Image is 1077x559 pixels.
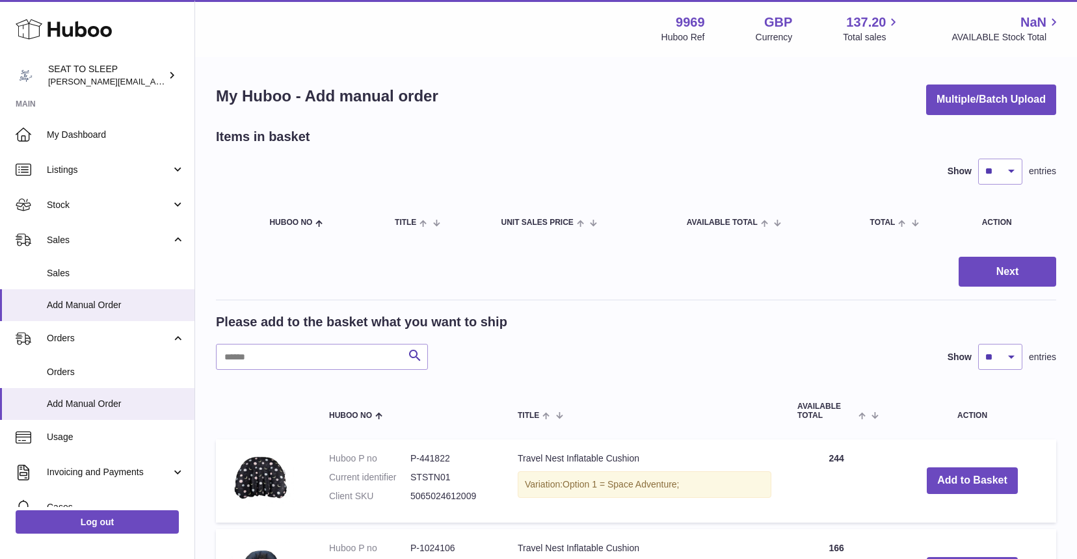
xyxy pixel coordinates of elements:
[48,76,261,86] span: [PERSON_NAME][EMAIL_ADDRESS][DOMAIN_NAME]
[764,14,792,31] strong: GBP
[329,490,410,502] dt: Client SKU
[47,366,185,378] span: Orders
[926,84,1056,115] button: Multiple/Batch Upload
[47,199,171,211] span: Stock
[48,63,165,88] div: SEAT TO SLEEP
[563,479,679,489] span: Option 1 = Space Adventure;
[410,452,492,465] dd: P-441822
[47,164,171,176] span: Listings
[47,431,185,443] span: Usage
[843,31,901,44] span: Total sales
[410,471,492,484] dd: STSTN01
[948,165,972,177] label: Show
[888,389,1056,432] th: Action
[797,402,855,419] span: AVAILABLE Total
[870,218,896,227] span: Total
[329,542,410,554] dt: Huboo P no
[329,452,410,465] dt: Huboo P no
[784,439,888,523] td: 244
[329,411,372,420] span: Huboo no
[47,332,171,344] span: Orders
[47,466,171,478] span: Invoicing and Payments
[395,218,416,227] span: Title
[47,129,185,141] span: My Dashboard
[676,14,705,31] strong: 9969
[47,299,185,311] span: Add Manual Order
[843,14,901,44] a: 137.20 Total sales
[501,218,573,227] span: Unit Sales Price
[16,66,35,85] img: amy@seattosleep.co.uk
[927,467,1018,494] button: Add to Basket
[1029,165,1056,177] span: entries
[948,351,972,363] label: Show
[687,218,758,227] span: AVAILABLE Total
[951,31,1061,44] span: AVAILABLE Stock Total
[329,471,410,484] dt: Current identifier
[216,128,310,146] h2: Items in basket
[410,542,492,554] dd: P-1024106
[47,234,171,246] span: Sales
[47,501,185,513] span: Cases
[47,267,185,279] span: Sales
[982,218,1043,227] div: Action
[959,257,1056,287] button: Next
[47,398,185,410] span: Add Manual Order
[1029,351,1056,363] span: entries
[518,411,539,420] span: Title
[505,439,784,523] td: Travel Nest Inflatable Cushion
[269,218,312,227] span: Huboo no
[16,510,179,534] a: Log out
[216,86,438,107] h1: My Huboo - Add manual order
[756,31,793,44] div: Currency
[846,14,886,31] span: 137.20
[1020,14,1046,31] span: NaN
[216,313,507,331] h2: Please add to the basket what you want to ship
[410,490,492,502] dd: 5065024612009
[661,31,705,44] div: Huboo Ref
[229,452,294,506] img: Travel Nest Inflatable Cushion
[951,14,1061,44] a: NaN AVAILABLE Stock Total
[518,471,771,498] div: Variation:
